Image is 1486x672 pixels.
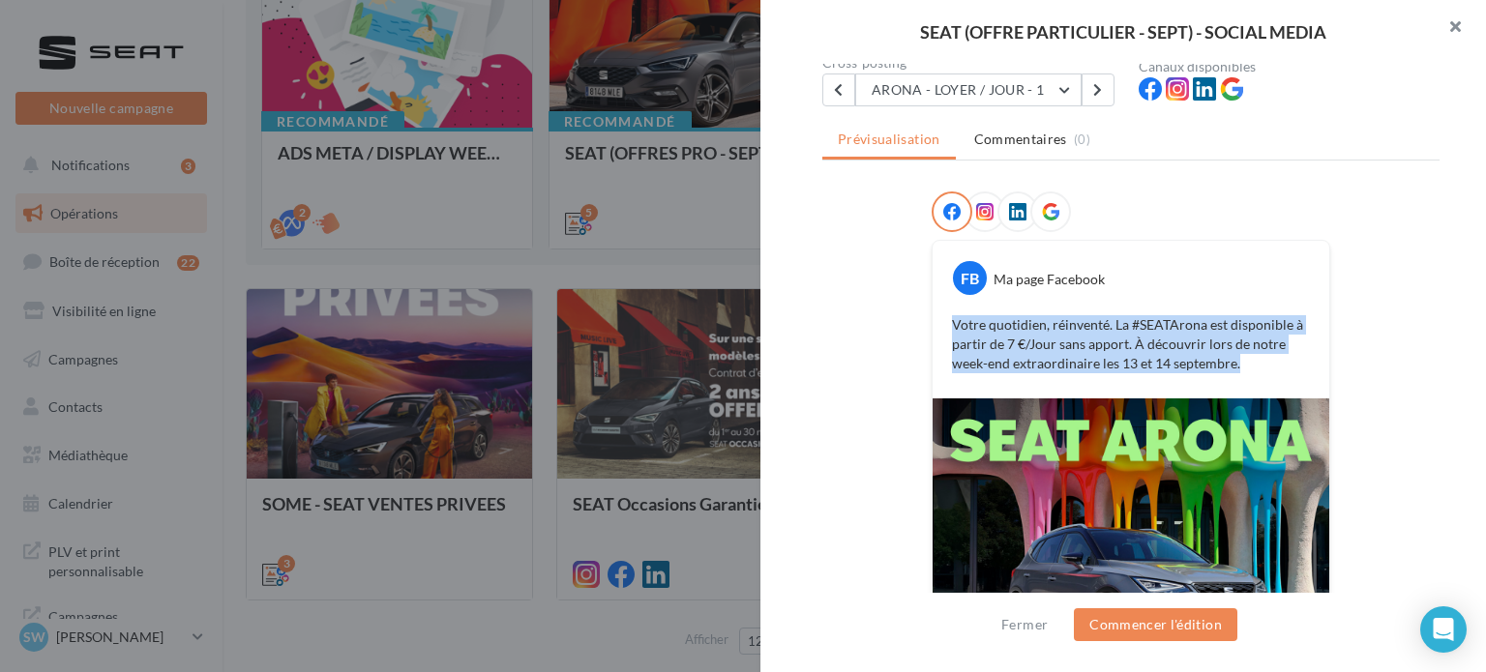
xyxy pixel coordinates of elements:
[855,73,1082,106] button: ARONA - LOYER / JOUR - 1
[974,130,1067,149] span: Commentaires
[822,56,1123,70] div: Cross-posting
[952,315,1310,373] p: Votre quotidien, réinventé. La #SEATArona est disponible à partir de 7 €/Jour sans apport. À déco...
[994,270,1105,289] div: Ma page Facebook
[1139,60,1440,73] div: Canaux disponibles
[994,613,1055,636] button: Fermer
[1074,131,1090,147] span: (0)
[1074,608,1237,641] button: Commencer l'édition
[791,23,1455,41] div: SEAT (OFFRE PARTICULIER - SEPT) - SOCIAL MEDIA
[1420,606,1467,653] div: Open Intercom Messenger
[953,261,987,295] div: FB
